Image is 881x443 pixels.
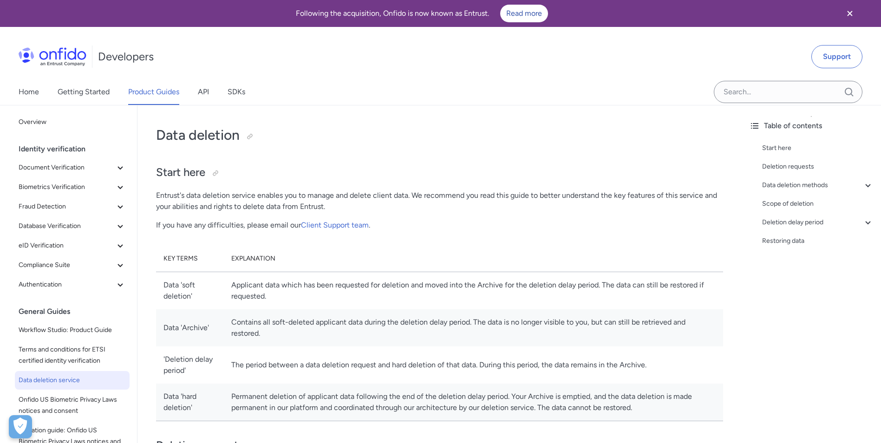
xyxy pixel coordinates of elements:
[19,79,39,105] a: Home
[19,240,115,251] span: eID Verification
[19,394,126,417] span: Onfido US Biometric Privacy Laws notices and consent
[224,272,723,309] td: Applicant data which has been requested for deletion and moved into the Archive for the deletion ...
[19,117,126,128] span: Overview
[762,161,874,172] a: Deletion requests
[19,260,115,271] span: Compliance Suite
[19,221,115,232] span: Database Verification
[224,346,723,384] td: The period between a data deletion request and hard deletion of that data. During this period, th...
[198,79,209,105] a: API
[19,182,115,193] span: Biometrics Verification
[833,2,867,25] button: Close banner
[762,235,874,247] a: Restoring data
[156,309,224,346] td: Data 'Archive'
[762,198,874,209] a: Scope of deletion
[156,272,224,309] td: Data 'soft deletion'
[19,325,126,336] span: Workflow Studio: Product Guide
[15,321,130,339] a: Workflow Studio: Product Guide
[19,344,126,366] span: Terms and conditions for ETSI certified identity verification
[15,275,130,294] button: Authentication
[19,47,86,66] img: Onfido Logo
[15,391,130,420] a: Onfido US Biometric Privacy Laws notices and consent
[9,415,32,438] button: Open Preferences
[9,415,32,438] div: Cookie Preferences
[762,217,874,228] a: Deletion delay period
[811,45,862,68] a: Support
[19,140,133,158] div: Identity verification
[224,384,723,421] td: Permanent deletion of applicant data following the end of the deletion delay period. Your Archive...
[762,180,874,191] a: Data deletion methods
[301,221,369,229] a: Client Support team
[19,201,115,212] span: Fraud Detection
[762,143,874,154] a: Start here
[714,81,862,103] input: Onfido search input field
[19,279,115,290] span: Authentication
[156,346,224,384] td: 'Deletion delay period'
[156,246,224,272] th: Key terms
[58,79,110,105] a: Getting Started
[15,371,130,390] a: Data deletion service
[844,8,855,19] svg: Close banner
[15,236,130,255] button: eID Verification
[15,158,130,177] button: Document Verification
[19,302,133,321] div: General Guides
[128,79,179,105] a: Product Guides
[15,197,130,216] button: Fraud Detection
[19,162,115,173] span: Document Verification
[156,165,723,181] h2: Start here
[15,217,130,235] button: Database Verification
[19,375,126,386] span: Data deletion service
[15,113,130,131] a: Overview
[15,340,130,370] a: Terms and conditions for ETSI certified identity verification
[228,79,245,105] a: SDKs
[749,120,874,131] div: Table of contents
[156,126,723,144] h1: Data deletion
[156,384,224,421] td: Data 'hard deletion'
[224,309,723,346] td: Contains all soft-deleted applicant data during the deletion delay period. The data is no longer ...
[15,256,130,274] button: Compliance Suite
[156,190,723,212] p: Entrust's data deletion service enables you to manage and delete client data. We recommend you re...
[500,5,548,22] a: Read more
[224,246,723,272] th: Explanation
[11,5,833,22] div: Following the acquisition, Onfido is now known as Entrust.
[15,178,130,196] button: Biometrics Verification
[98,49,154,64] h1: Developers
[156,220,723,231] p: If you have any difficulties, please email our .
